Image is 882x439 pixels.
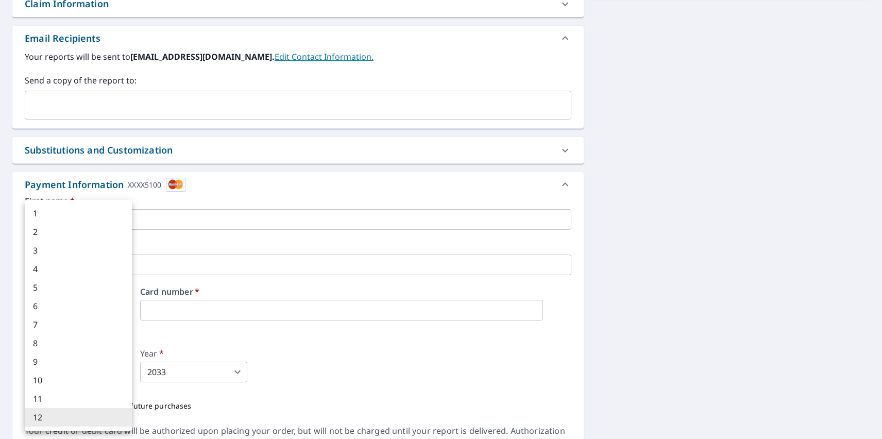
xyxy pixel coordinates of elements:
[25,260,132,278] li: 4
[25,204,132,223] li: 1
[25,352,132,371] li: 9
[25,315,132,334] li: 7
[25,297,132,315] li: 6
[25,390,132,408] li: 11
[25,241,132,260] li: 3
[25,334,132,352] li: 8
[25,371,132,390] li: 10
[25,408,132,427] li: 12
[25,223,132,241] li: 2
[25,278,132,297] li: 5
